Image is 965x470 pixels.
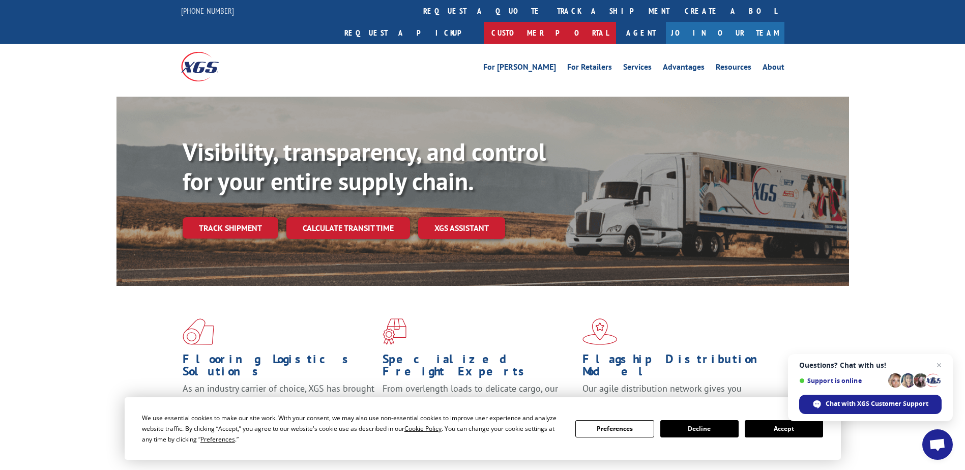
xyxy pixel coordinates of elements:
img: xgs-icon-flagship-distribution-model-red [582,318,618,345]
a: XGS ASSISTANT [418,217,505,239]
h1: Flooring Logistics Solutions [183,353,375,383]
img: xgs-icon-total-supply-chain-intelligence-red [183,318,214,345]
a: Track shipment [183,217,278,239]
a: For [PERSON_NAME] [483,63,556,74]
div: Open chat [922,429,953,460]
a: Agent [616,22,666,44]
span: Our agile distribution network gives you nationwide inventory management on demand. [582,383,770,406]
span: Close chat [933,359,945,371]
button: Preferences [575,420,654,437]
span: Chat with XGS Customer Support [826,399,928,408]
span: Questions? Chat with us! [799,361,942,369]
a: [PHONE_NUMBER] [181,6,234,16]
a: Advantages [663,63,705,74]
a: Request a pickup [337,22,484,44]
div: We use essential cookies to make our site work. With your consent, we may also use non-essential ... [142,413,563,445]
a: About [763,63,784,74]
button: Decline [660,420,739,437]
button: Accept [745,420,823,437]
h1: Flagship Distribution Model [582,353,775,383]
a: Calculate transit time [286,217,410,239]
div: Cookie Consent Prompt [125,397,841,460]
img: xgs-icon-focused-on-flooring-red [383,318,406,345]
span: Support is online [799,377,885,385]
span: Preferences [200,435,235,444]
span: As an industry carrier of choice, XGS has brought innovation and dedication to flooring logistics... [183,383,374,419]
p: From overlength loads to delicate cargo, our experienced staff knows the best way to move your fr... [383,383,575,428]
span: Cookie Policy [404,424,442,433]
a: Join Our Team [666,22,784,44]
div: Chat with XGS Customer Support [799,395,942,414]
a: Resources [716,63,751,74]
a: Customer Portal [484,22,616,44]
h1: Specialized Freight Experts [383,353,575,383]
b: Visibility, transparency, and control for your entire supply chain. [183,136,546,197]
a: For Retailers [567,63,612,74]
a: Services [623,63,652,74]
